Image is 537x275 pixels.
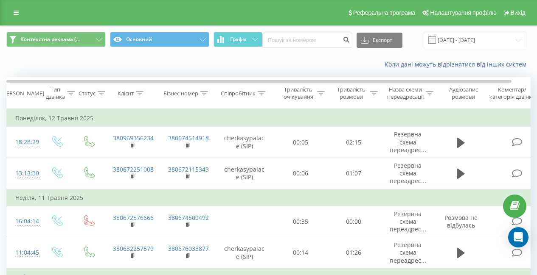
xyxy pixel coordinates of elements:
[230,36,247,42] span: Графік
[327,158,380,189] td: 01:07
[6,32,106,47] button: Контекстна реклама (...
[274,237,327,269] td: 00:14
[443,86,484,100] div: Аудіозапис розмови
[274,206,327,237] td: 00:35
[20,36,80,43] span: Контекстна реклама (...
[168,214,209,222] a: 380674509492
[335,86,368,100] div: Тривалість розмови
[168,244,209,253] a: 380676033877
[118,90,134,97] div: Клієнт
[274,158,327,189] td: 00:06
[387,86,424,100] div: Назва схеми переадресації
[511,9,526,16] span: Вихід
[390,210,426,233] span: Резервна схема переадрес...
[281,86,315,100] div: Тривалість очікування
[327,206,380,237] td: 00:00
[46,86,65,100] div: Тип дзвінка
[444,214,478,229] span: Розмова не відбулась
[215,237,274,269] td: cherkasypalace (SIP)
[113,165,154,173] a: 380672251008
[353,9,416,16] span: Реферальна програма
[15,244,32,261] div: 11:04:45
[215,127,274,158] td: cherkasypalace (SIP)
[110,32,209,47] button: Основний
[168,134,209,142] a: 380674514918
[357,33,402,48] button: Експорт
[1,90,44,97] div: [PERSON_NAME]
[487,86,537,100] div: Коментар/категорія дзвінка
[390,130,426,153] span: Резервна схема переадрес...
[113,214,154,222] a: 380672576666
[430,9,496,16] span: Налаштування профілю
[113,244,154,253] a: 380632257579
[79,90,96,97] div: Статус
[168,165,209,173] a: 380672115343
[327,127,380,158] td: 02:15
[390,241,426,264] span: Резервна схема переадрес...
[508,227,529,247] div: Open Intercom Messenger
[327,237,380,269] td: 01:26
[214,32,262,47] button: Графік
[215,158,274,189] td: cherkasypalace (SIP)
[163,90,198,97] div: Бізнес номер
[390,161,426,185] span: Резервна схема переадрес...
[15,165,32,182] div: 13:13:30
[221,90,256,97] div: Співробітник
[262,33,352,48] input: Пошук за номером
[15,134,32,150] div: 18:28:29
[385,60,531,68] a: Коли дані можуть відрізнятися вiд інших систем
[274,127,327,158] td: 00:05
[113,134,154,142] a: 380969356234
[15,213,32,230] div: 16:04:14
